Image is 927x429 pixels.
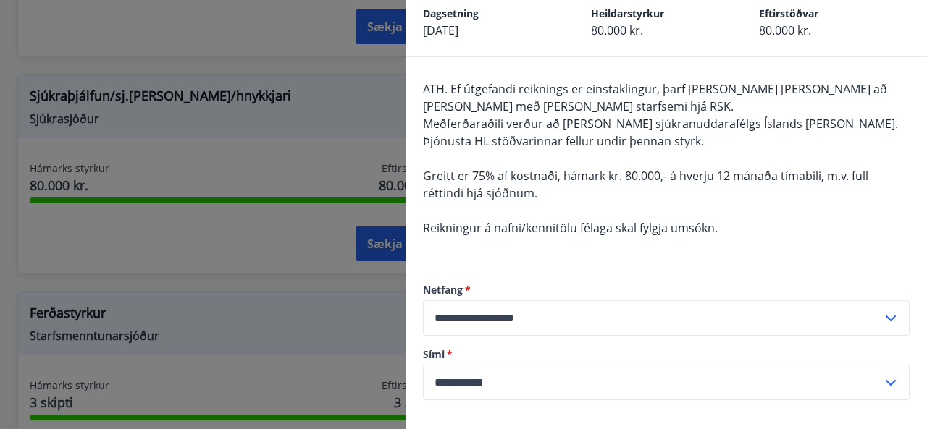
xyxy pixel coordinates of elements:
[423,22,458,38] span: [DATE]
[423,283,910,297] label: Netfang
[423,116,898,132] span: Meðferðaraðili verður að [PERSON_NAME] sjúkranuddarafélgs Íslands [PERSON_NAME].
[759,22,811,38] span: 80.000 kr.
[591,22,643,38] span: 80.000 kr.
[423,133,704,149] span: Þjónusta HL stöðvarinnar fellur undir þennan styrk.
[423,81,887,114] span: ATH. Ef útgefandi reiknings er einstaklingur, þarf [PERSON_NAME] [PERSON_NAME] að [PERSON_NAME] m...
[591,7,664,20] span: Heildarstyrkur
[423,220,718,236] span: Reikningur á nafni/kennitölu félaga skal fylgja umsókn.
[423,347,910,362] label: Sími
[423,7,479,20] span: Dagsetning
[759,7,818,20] span: Eftirstöðvar
[423,168,868,201] span: Greitt er 75% af kostnaði, hámark kr. 80.000,- á hverju 12 mánaða tímabili, m.v. full réttindi hj...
